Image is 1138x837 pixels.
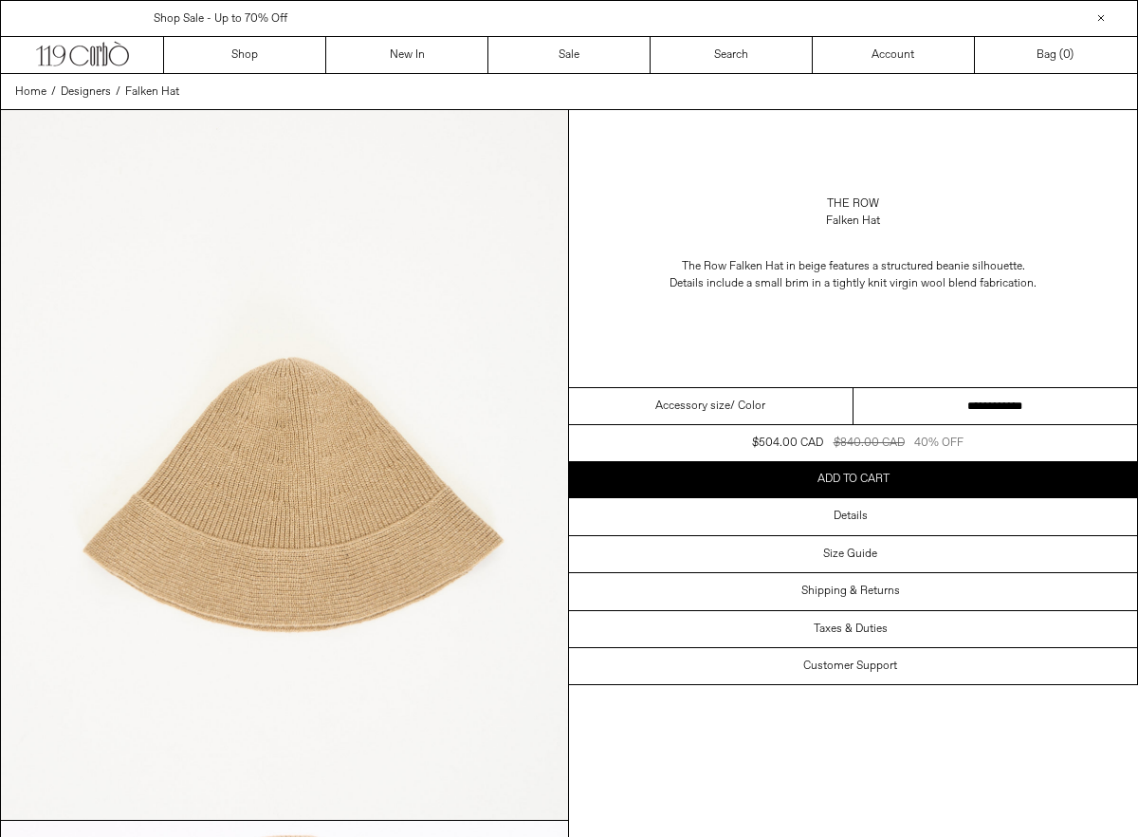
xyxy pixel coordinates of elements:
[326,37,488,73] a: New In
[61,84,111,101] a: Designers
[651,37,813,73] a: Search
[164,37,326,73] a: Shop
[488,37,651,73] a: Sale
[655,398,730,415] span: Accessory size
[125,84,179,101] a: Falken Hat
[814,623,888,636] h3: Taxes & Duties
[125,84,179,100] span: Falken Hat
[1063,47,1070,63] span: 0
[817,472,890,487] span: Add to cart
[813,37,975,73] a: Account
[730,398,765,415] span: / Color
[61,84,111,100] span: Designers
[823,548,877,561] h3: Size Guide
[569,461,1137,497] button: Add to cart
[154,11,287,27] a: Shop Sale - Up to 70% Off
[914,435,964,452] div: 40% OFF
[15,84,46,100] span: Home
[975,37,1137,73] a: Bag ()
[827,195,879,213] a: The Row
[803,660,897,673] h3: Customer Support
[801,585,900,598] h3: Shipping & Returns
[51,84,56,101] span: /
[834,510,868,523] h3: Details
[1063,46,1074,64] span: )
[834,435,905,452] div: $840.00 CAD
[1,110,568,820] img: Corbo-2025-03-06-OffFigure3140copy_1800x1800.jpg
[116,84,120,101] span: /
[15,84,46,101] a: Home
[752,435,823,452] div: $504.00 CAD
[826,213,880,230] div: Falken Hat
[664,249,1043,302] p: The Row Falken Hat in beige features a structured beanie silhouette. Details include a small brim...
